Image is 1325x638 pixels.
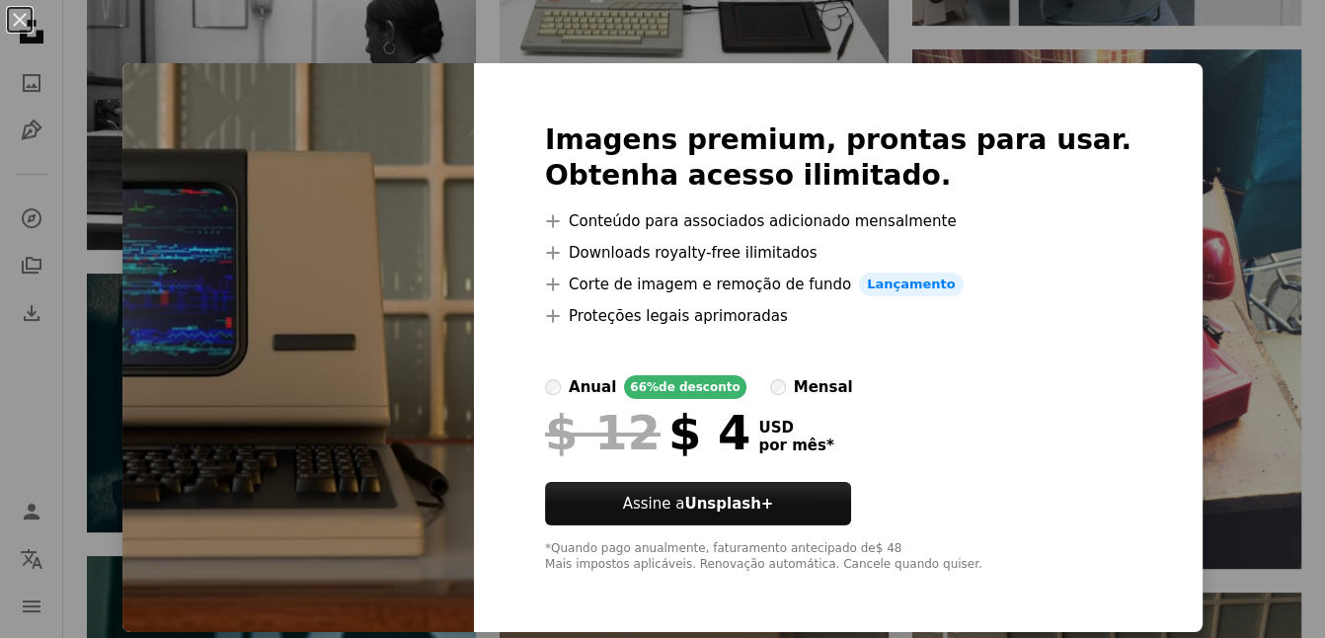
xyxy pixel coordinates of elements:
div: mensal [794,375,853,399]
li: Corte de imagem e remoção de fundo [545,273,1131,296]
input: anual66%de desconto [545,379,561,395]
li: Proteções legais aprimoradas [545,304,1131,328]
h2: Imagens premium, prontas para usar. Obtenha acesso ilimitado. [545,122,1131,194]
span: $ 12 [545,407,661,458]
img: premium_photo-1687355994759-cff038b2f349 [122,63,474,632]
input: mensal [770,379,786,395]
div: $ 4 [545,407,750,458]
div: *Quando pago anualmente, faturamento antecipado de $ 48 Mais impostos aplicáveis. Renovação autom... [545,541,1131,573]
div: 66% de desconto [624,375,745,399]
span: USD [758,419,833,437]
span: Lançamento [859,273,964,296]
strong: Unsplash+ [684,495,773,513]
div: anual [569,375,616,399]
span: por mês * [758,437,833,454]
li: Conteúdo para associados adicionado mensalmente [545,209,1131,233]
li: Downloads royalty-free ilimitados [545,241,1131,265]
button: Assine aUnsplash+ [545,482,851,525]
